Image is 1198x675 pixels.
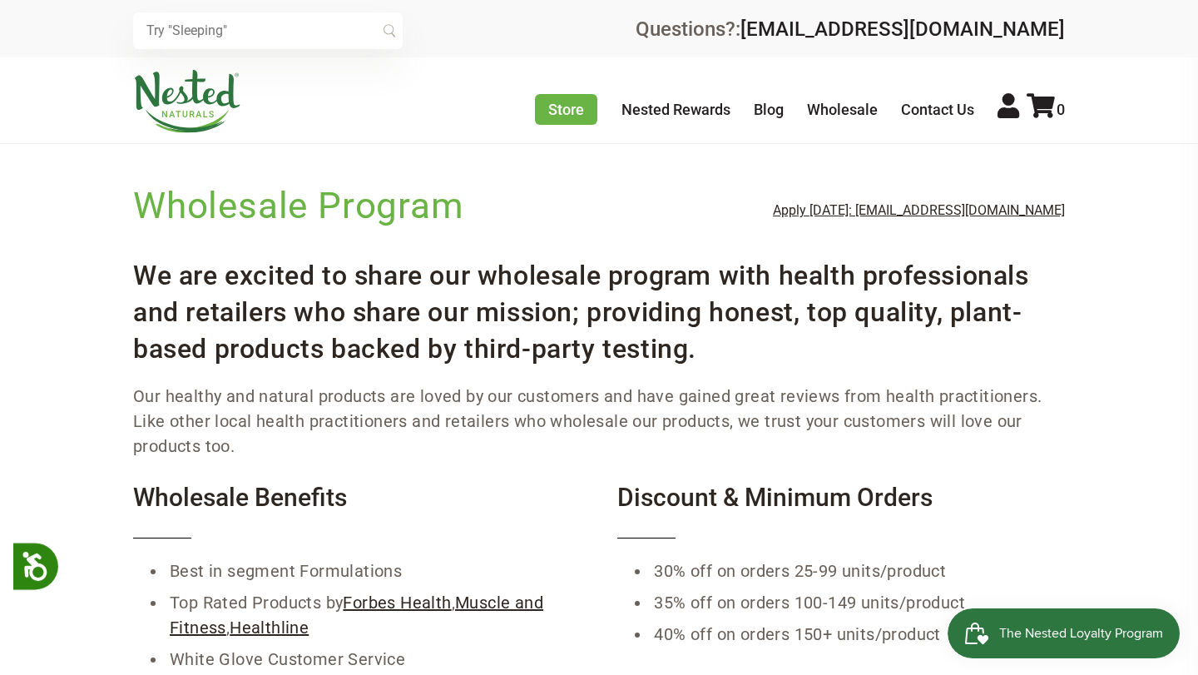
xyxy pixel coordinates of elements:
[636,19,1065,39] div: Questions?:
[1027,101,1065,118] a: 0
[740,17,1065,41] a: [EMAIL_ADDRESS][DOMAIN_NAME]
[133,12,403,49] input: Try "Sleeping"
[166,643,581,675] li: White Glove Customer Service
[230,618,309,638] a: Healthline
[617,484,1065,539] h4: Discount & Minimum Orders
[166,587,581,643] li: Top Rated Products by , ,
[754,101,784,118] a: Blog
[133,70,241,133] img: Nested Naturals
[133,384,1065,459] p: Our healthy and natural products are loved by our customers and have gained great reviews from he...
[133,244,1065,367] h3: We are excited to share our wholesale program with health professionals and retailers who share o...
[133,181,464,231] h1: Wholesale Program
[807,101,878,118] a: Wholesale
[651,618,1065,650] li: 40% off on orders 150+ units/product
[651,587,1065,618] li: 35% off on orders 100-149 units/product
[651,555,1065,587] li: 30% off on orders 25-99 units/product
[948,608,1181,658] iframe: Button to open loyalty program pop-up
[133,484,581,539] h4: Wholesale Benefits
[166,555,581,587] li: Best in segment Formulations
[901,101,974,118] a: Contact Us
[621,101,730,118] a: Nested Rewards
[535,94,597,125] a: Store
[170,593,543,638] a: Muscle and Fitness
[343,593,451,613] a: Forbes Health
[773,203,1065,218] a: Apply [DATE]: [EMAIL_ADDRESS][DOMAIN_NAME]
[1057,101,1065,118] span: 0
